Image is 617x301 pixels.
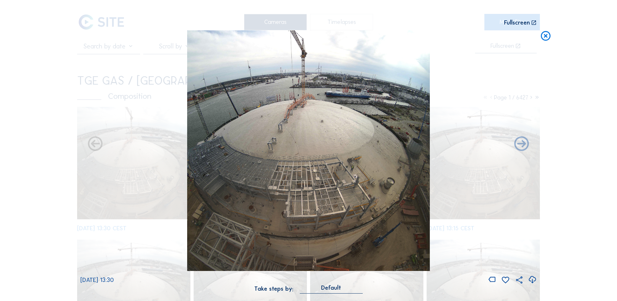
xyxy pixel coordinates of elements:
i: Forward [86,136,104,153]
span: [DATE] 13:30 [80,276,114,284]
div: Default [321,285,341,291]
img: Image [187,30,430,271]
div: Take steps by: [254,286,293,292]
div: Default [300,285,363,294]
i: Back [513,136,531,153]
div: Fullscreen [504,20,530,26]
